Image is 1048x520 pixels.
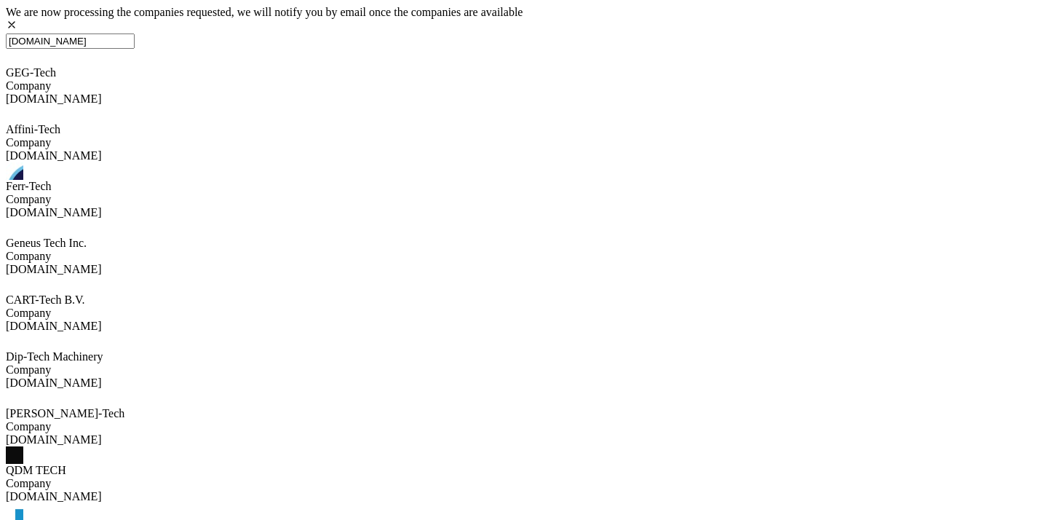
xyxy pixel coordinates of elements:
[6,363,1042,377] div: Company
[6,320,1042,333] div: [DOMAIN_NAME]
[6,263,1042,276] div: [DOMAIN_NAME]
[6,206,1042,219] div: [DOMAIN_NAME]
[6,6,1042,19] div: We are now processing the companies requested, we will notify you by email once the companies are...
[6,193,1042,206] div: Company
[6,237,1042,250] div: Geneus Tech Inc.
[6,180,1042,193] div: Ferr-Tech
[6,433,1042,446] div: [DOMAIN_NAME]
[6,250,1042,263] div: Company
[6,377,1042,390] div: [DOMAIN_NAME]
[6,123,1042,136] div: Affini-Tech
[6,420,1042,433] div: Company
[6,307,1042,320] div: Company
[6,350,1042,363] div: Dip-Tech Machinery
[6,92,1042,106] div: [DOMAIN_NAME]
[6,79,1042,92] div: Company
[6,477,1042,490] div: Company
[6,407,1042,420] div: [PERSON_NAME]-Tech
[6,66,1042,79] div: GEG-Tech
[6,34,135,49] input: Search Company or Investor...
[6,294,1042,307] div: CART-Tech B.V.
[6,136,1042,149] div: Company
[6,464,1042,477] div: QDM TECH
[6,149,1042,162] div: [DOMAIN_NAME]
[6,490,1042,503] div: [DOMAIN_NAME]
